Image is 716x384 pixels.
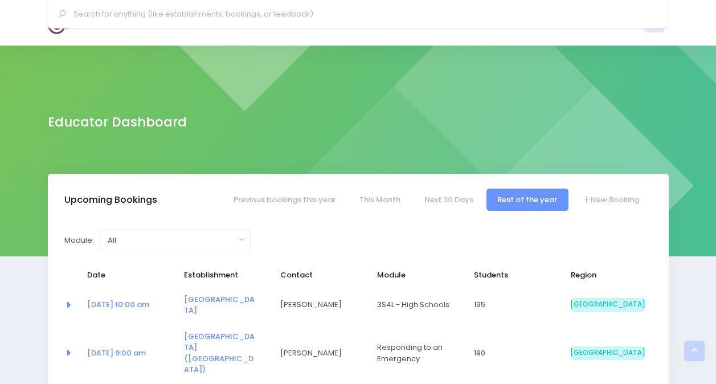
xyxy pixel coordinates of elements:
td: <a href="https://app.stjis.org.nz/bookings/523877" class="font-weight-bold">28 Oct at 10:00 am</a> [80,287,177,324]
span: 190 [474,348,548,359]
a: This Month [348,189,411,211]
span: 3S4L - High Schools [377,299,451,311]
td: South Island [563,324,652,383]
a: [GEOGRAPHIC_DATA] [184,294,255,316]
td: Responding to an Emergency [370,324,467,383]
input: Search for anything (like establishments, bookings, or feedback) [73,6,653,23]
span: Date [87,269,161,281]
a: Next 30 Days [414,189,485,211]
td: Nicki Radka [273,324,370,383]
h2: Educator Dashboard [48,115,187,130]
td: South Island [563,287,652,324]
td: 190 [467,324,563,383]
a: [DATE] 9:00 am [87,348,146,358]
span: [GEOGRAPHIC_DATA] [571,298,645,312]
div: All [108,235,236,246]
span: Students [474,269,548,281]
span: Module [377,269,451,281]
td: 195 [467,287,563,324]
span: [PERSON_NAME] [280,348,354,359]
a: Previous bookings this year [222,189,346,211]
td: <a href="https://app.stjis.org.nz/establishments/205558" class="font-weight-bold">St Theresa's Sc... [177,324,273,383]
a: [GEOGRAPHIC_DATA] ([GEOGRAPHIC_DATA]) [184,331,255,375]
td: <a href="https://app.stjis.org.nz/establishments/209107" class="font-weight-bold">Māruawai Colleg... [177,287,273,324]
h3: Upcoming Bookings [64,194,157,206]
span: Establishment [184,269,258,281]
span: 195 [474,299,548,311]
span: Contact [280,269,354,281]
span: [GEOGRAPHIC_DATA] [571,346,645,360]
td: Amy Christie [273,287,370,324]
td: <a href="https://app.stjis.org.nz/bookings/523581" class="font-weight-bold">03 Nov at 9:00 am</a> [80,324,177,383]
a: New Booking [570,189,650,211]
span: Region [571,269,645,281]
a: Rest of the year [486,189,568,211]
button: All [100,230,251,251]
span: Responding to an Emergency [377,342,451,364]
td: 3S4L - High Schools [370,287,467,324]
a: [DATE] 10:00 am [87,299,149,310]
span: [PERSON_NAME] [280,299,354,311]
label: Module: [64,235,94,246]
